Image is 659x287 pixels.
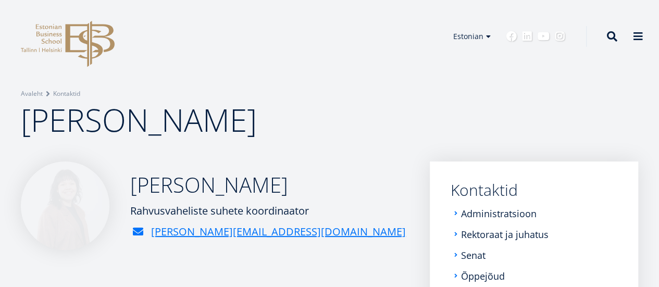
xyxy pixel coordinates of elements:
[461,208,537,219] a: Administratsioon
[461,229,549,240] a: Rektoraat ja juhatus
[21,98,257,141] span: [PERSON_NAME]
[461,271,505,281] a: Õppejõud
[461,250,486,260] a: Senat
[53,89,80,99] a: Kontaktid
[130,172,406,198] h2: [PERSON_NAME]
[506,31,517,42] a: Facebook
[538,31,550,42] a: Youtube
[130,203,406,219] div: Rahvusvaheliste suhete koordinaator
[555,31,565,42] a: Instagram
[451,182,617,198] a: Kontaktid
[21,161,109,250] img: Karolina Kuusik
[522,31,532,42] a: Linkedin
[151,224,406,240] a: [PERSON_NAME][EMAIL_ADDRESS][DOMAIN_NAME]
[21,89,43,99] a: Avaleht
